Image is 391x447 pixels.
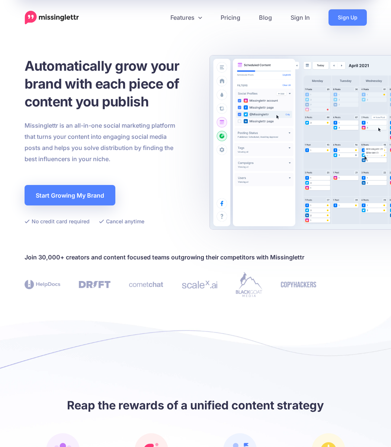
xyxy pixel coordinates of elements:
h1: Automatically grow your brand with each piece of content you publish [25,57,214,111]
a: Start Growing My Brand [25,185,115,205]
li: No credit card required [25,217,90,226]
a: Home [25,11,79,25]
li: Cancel anytime [99,217,144,226]
a: Sign Up [328,9,367,26]
a: Sign In [281,9,319,26]
h4: Join 30,000+ creators and content focused teams outgrowing their competitors with Missinglettr [25,252,367,263]
a: Pricing [211,9,250,26]
h2: Reap the rewards of a unified content strategy [25,397,367,413]
a: Blog [250,9,281,26]
p: Missinglettr is an all-in-one social marketing platform that turns your content into engaging soc... [25,120,181,165]
a: Features [161,9,211,26]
